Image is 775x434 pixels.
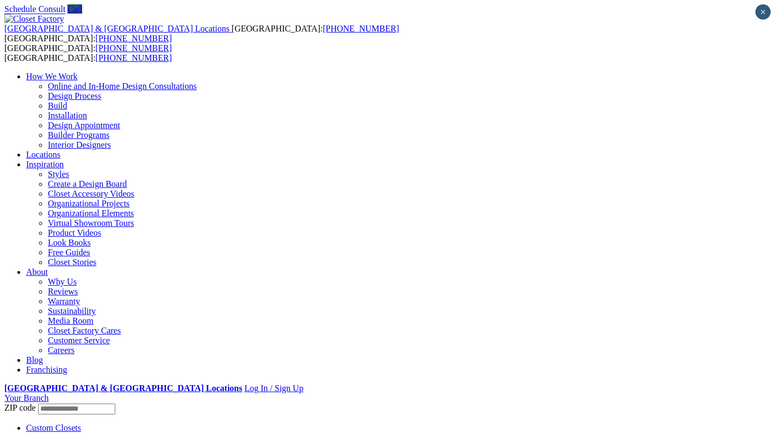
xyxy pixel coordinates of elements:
a: [GEOGRAPHIC_DATA] & [GEOGRAPHIC_DATA] Locations [4,383,242,393]
span: [GEOGRAPHIC_DATA] & [GEOGRAPHIC_DATA] Locations [4,24,230,33]
a: Blog [26,355,43,364]
a: Installation [48,111,87,120]
a: Custom Closets [26,423,81,432]
a: Inspiration [26,160,64,169]
a: Closet Accessory Videos [48,189,134,198]
a: Virtual Showroom Tours [48,218,134,228]
span: [GEOGRAPHIC_DATA]: [GEOGRAPHIC_DATA]: [4,43,172,62]
img: Closet Factory [4,14,64,24]
button: Close [755,4,771,20]
a: Interior Designers [48,140,111,149]
a: [PHONE_NUMBER] [96,53,172,62]
a: Your Branch [4,393,48,402]
a: Builder Programs [48,130,109,140]
a: How We Work [26,72,78,81]
a: Reviews [48,287,78,296]
a: Look Books [48,238,91,247]
a: Careers [48,345,75,355]
a: Warranty [48,297,80,306]
a: Locations [26,150,60,159]
span: [GEOGRAPHIC_DATA]: [GEOGRAPHIC_DATA]: [4,24,399,43]
a: Customer Service [48,336,110,345]
a: Build [48,101,67,110]
a: [PHONE_NUMBER] [96,34,172,43]
a: Schedule Consult [4,4,65,14]
a: [PHONE_NUMBER] [96,43,172,53]
a: Franchising [26,365,67,374]
a: [GEOGRAPHIC_DATA] & [GEOGRAPHIC_DATA] Locations [4,24,232,33]
a: Sustainability [48,306,96,316]
a: Product Videos [48,228,101,237]
a: Closet Factory Cares [48,326,121,335]
a: Organizational Elements [48,209,134,218]
input: Enter your Zip code [38,404,115,414]
a: Styles [48,169,69,179]
a: Log In / Sign Up [244,383,303,393]
a: Design Appointment [48,121,120,130]
a: Call [67,4,82,14]
a: Why Us [48,277,77,286]
a: Free Guides [48,248,90,257]
a: Design Process [48,91,101,100]
span: ZIP code [4,403,36,412]
a: About [26,267,48,276]
a: Create a Design Board [48,179,127,188]
a: Online and In-Home Design Consultations [48,81,197,91]
a: Closet Stories [48,257,96,267]
a: Media Room [48,316,94,325]
a: Organizational Projects [48,199,129,208]
a: [PHONE_NUMBER] [323,24,399,33]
